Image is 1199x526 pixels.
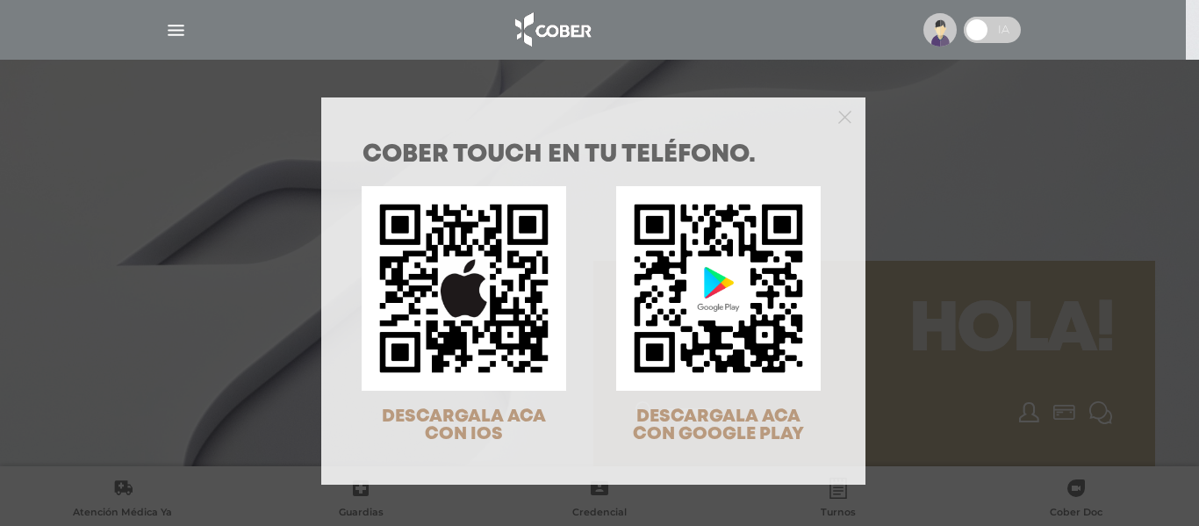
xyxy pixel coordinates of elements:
[382,408,546,443] span: DESCARGALA ACA CON IOS
[838,108,851,124] button: Close
[362,186,566,391] img: qr-code
[616,186,821,391] img: qr-code
[363,143,824,168] h1: COBER TOUCH en tu teléfono.
[633,408,804,443] span: DESCARGALA ACA CON GOOGLE PLAY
